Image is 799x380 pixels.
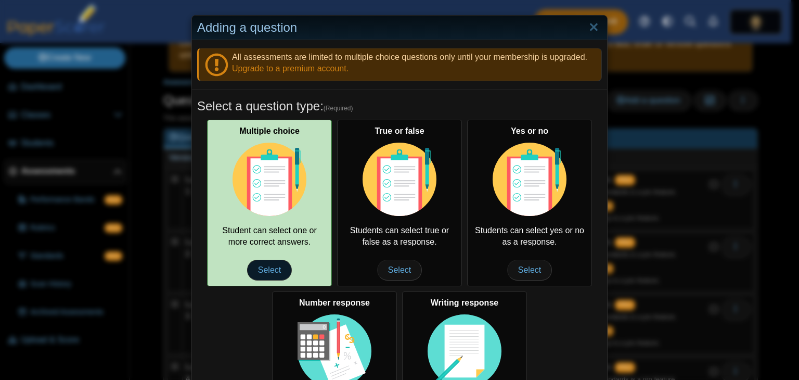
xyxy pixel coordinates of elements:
[375,126,424,135] b: True or false
[232,64,349,73] a: Upgrade to a premium account.
[233,143,306,217] img: item-type-multiple-choice.svg
[431,298,498,307] b: Writing response
[247,260,292,281] span: Select
[467,120,592,286] div: Students can select yes or no as a response.
[299,298,370,307] b: Number response
[377,260,422,281] span: Select
[363,143,436,217] img: item-type-multiple-choice.svg
[337,120,462,286] div: Students can select true or false as a response.
[507,260,552,281] span: Select
[493,143,566,217] img: item-type-multiple-choice.svg
[192,16,607,40] div: Adding a question
[197,48,602,81] div: All assessments are limited to multiple choice questions only until your membership is upgraded.
[324,104,353,113] span: (Required)
[197,97,602,115] h5: Select a question type:
[511,126,548,135] b: Yes or no
[207,120,332,286] div: Student can select one or more correct answers.
[239,126,300,135] b: Multiple choice
[586,19,602,36] a: Close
